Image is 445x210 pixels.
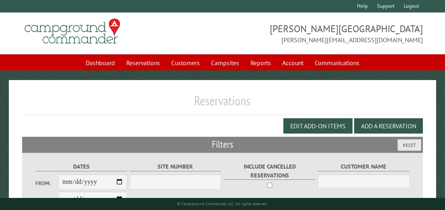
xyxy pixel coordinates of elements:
a: Communications [310,55,364,70]
label: From: [35,179,58,187]
div: v 4.0.25 [23,13,39,19]
a: Dashboard [81,55,120,70]
label: Include Cancelled Reservations [224,162,316,180]
button: Add a Reservation [354,118,423,134]
span: [PERSON_NAME][GEOGRAPHIC_DATA] [PERSON_NAME][EMAIL_ADDRESS][DOMAIN_NAME] [223,22,423,45]
div: Keywords by Traffic [89,47,135,53]
img: tab_domain_overview_orange.svg [22,47,28,53]
a: Reports [246,55,276,70]
h1: Reservations [22,93,422,115]
div: Domain Overview [31,47,72,53]
button: Edit Add-on Items [283,118,353,134]
label: Dates [35,162,127,171]
label: Site Number [130,162,221,171]
small: © Campground Commander LLC. All rights reserved. [177,201,268,206]
label: Customer Name [318,162,410,171]
a: Campsites [206,55,244,70]
a: Customers [166,55,205,70]
a: Reservations [121,55,165,70]
button: Reset [398,139,421,151]
img: Campground Commander [22,16,123,47]
img: tab_keywords_by_traffic_grey.svg [80,47,86,53]
img: website_grey.svg [13,21,19,27]
img: logo_orange.svg [13,13,19,19]
div: Domain: [DOMAIN_NAME] [21,21,88,27]
a: Account [277,55,308,70]
h2: Filters [22,137,422,152]
label: To: [35,196,58,204]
